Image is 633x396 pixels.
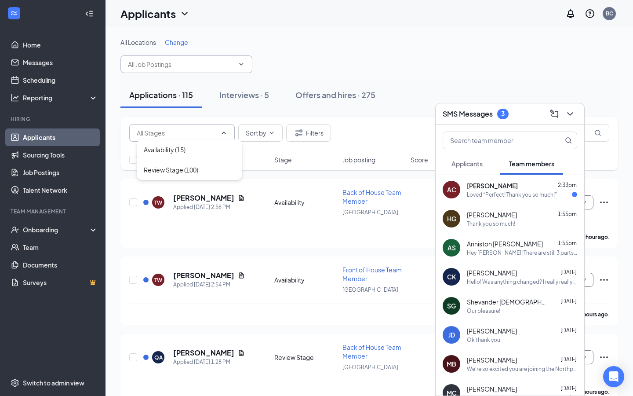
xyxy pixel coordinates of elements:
div: TW [154,276,162,284]
div: AC [447,185,456,194]
div: QA [154,354,163,361]
span: [PERSON_NAME] [467,210,517,219]
a: Sourcing Tools [23,146,98,164]
div: Loved “Perfect! Thank you so much!” [467,191,557,198]
span: [GEOGRAPHIC_DATA] [342,286,398,293]
div: Applied [DATE] 2:56 PM [173,203,245,212]
span: [GEOGRAPHIC_DATA] [342,364,398,370]
a: Applicants [23,128,98,146]
div: Review Stage [274,353,337,362]
span: [PERSON_NAME] [467,181,518,190]
b: an hour ago [578,234,608,240]
span: Anniston [PERSON_NAME] [467,239,543,248]
div: Interviews · 5 [219,89,269,100]
span: Job posting [342,155,375,164]
span: All Locations [120,38,156,46]
div: Availability (15) [144,145,186,154]
div: HG [447,214,456,223]
svg: ChevronDown [179,8,190,19]
div: Our pleasure! [467,307,500,315]
div: Availability [274,275,337,284]
span: Sort by [246,130,266,136]
span: [GEOGRAPHIC_DATA] [342,209,398,216]
a: Talent Network [23,181,98,199]
svg: Analysis [11,93,19,102]
svg: Notifications [565,8,576,19]
div: Hello! Was anything changed? I really really wanted to come in [DATE]! [467,278,577,286]
span: [PERSON_NAME] [467,385,517,393]
a: Job Postings [23,164,98,181]
span: Front of House Team Member [342,266,402,282]
span: [DATE] [560,356,577,363]
svg: Filter [294,128,304,138]
svg: ChevronDown [238,61,245,68]
span: Back of House Team Member [342,188,401,205]
span: [DATE] [560,327,577,334]
span: 1:55pm [558,240,577,246]
span: [PERSON_NAME] [467,326,517,335]
svg: MagnifyingGlass [594,129,601,136]
button: Filter Filters [286,124,331,142]
div: Thank you so much! [467,220,515,227]
div: JD [448,330,455,339]
div: BC [606,10,613,17]
svg: MagnifyingGlass [565,137,572,144]
div: Switch to admin view [23,378,84,387]
svg: Document [238,194,245,202]
a: Scheduling [23,71,98,89]
a: Documents [23,256,98,274]
div: Reporting [23,93,98,102]
b: 3 hours ago [579,389,608,395]
svg: ComposeMessage [549,109,560,119]
div: Hey [PERSON_NAME]! There are still 3 parts that I need you to complete. I am going to resend the ... [467,249,577,257]
a: Team [23,238,98,256]
span: Team members [509,160,554,168]
input: Search team member [443,132,547,149]
div: We're so excited you are joining the Northport [DEMOGRAPHIC_DATA]-fil-Ateam ! Do you know anyone ... [467,365,577,373]
h5: [PERSON_NAME] [173,271,234,280]
h5: [PERSON_NAME] [173,193,234,203]
div: SG [447,301,456,310]
svg: Ellipses [599,352,609,363]
div: Ok thank you [467,336,500,344]
span: [PERSON_NAME] [467,356,517,364]
a: Messages [23,54,98,71]
div: Applied [DATE] 2:54 PM [173,280,245,289]
svg: Document [238,272,245,279]
svg: Settings [11,378,19,387]
div: Onboarding [23,225,91,234]
div: TW [154,199,162,206]
div: Applications · 115 [129,89,193,100]
span: 2:33pm [558,182,577,188]
input: All Job Postings [128,59,234,69]
svg: ChevronDown [565,109,575,119]
div: Offers and hires · 275 [295,89,375,100]
svg: Document [238,349,245,356]
b: 2 hours ago [579,311,608,318]
span: 1:55pm [558,211,577,217]
button: ChevronDown [563,107,577,121]
svg: WorkstreamLogo [10,9,18,18]
div: Applied [DATE] 1:28 PM [173,358,245,367]
div: 3 [501,110,505,117]
a: SurveysCrown [23,274,98,291]
input: All Stages [137,128,217,138]
h1: Applicants [120,6,176,21]
button: Sort byChevronDown [238,124,283,142]
h3: SMS Messages [443,109,493,119]
span: Shevander [DEMOGRAPHIC_DATA] [467,297,546,306]
a: Home [23,36,98,54]
span: Applicants [451,160,483,168]
svg: QuestionInfo [585,8,595,19]
span: [DATE] [560,385,577,392]
h5: [PERSON_NAME] [173,348,234,358]
span: [DATE] [560,269,577,275]
div: Team Management [11,208,96,215]
svg: Collapse [85,9,94,18]
span: [PERSON_NAME] [467,268,517,277]
div: Review Stage (100) [144,165,198,175]
span: Score [411,155,428,164]
svg: ChevronDown [268,129,275,136]
span: [DATE] [560,298,577,304]
div: Hiring [11,115,96,123]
